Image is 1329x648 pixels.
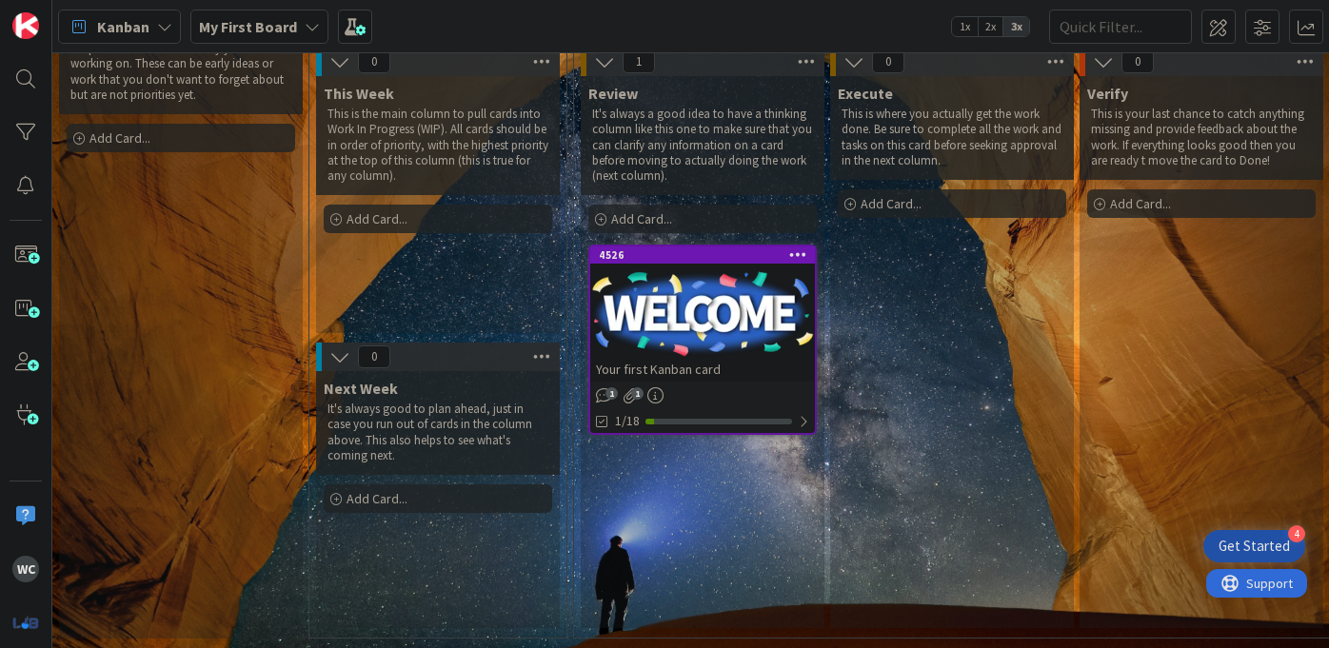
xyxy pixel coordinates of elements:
p: Keep cards that are not ready yet to start working on. These can be early ideas or work that you ... [70,41,291,103]
div: Get Started [1219,537,1290,556]
span: Add Card... [861,195,922,212]
span: Add Card... [347,490,407,507]
span: 1 [605,387,618,400]
span: Review [588,84,638,103]
span: Add Card... [1110,195,1171,212]
div: Your first Kanban card [590,357,815,382]
span: 0 [358,50,390,73]
img: avatar [12,609,39,636]
div: Open Get Started checklist, remaining modules: 4 [1203,530,1305,562]
span: 0 [872,50,904,73]
div: 4526 [599,248,815,262]
span: 2x [978,17,1003,36]
span: Add Card... [347,210,407,227]
span: 0 [358,345,390,368]
p: It's always good to plan ahead, just in case you run out of cards in the column above. This also ... [327,402,548,463]
span: Support [40,3,87,26]
input: Quick Filter... [1049,10,1192,44]
span: 3x [1003,17,1029,36]
img: Visit kanbanzone.com [12,12,39,39]
div: 4526Your first Kanban card [590,246,815,382]
span: Next Week [324,379,398,398]
p: This is the main column to pull cards into Work In Progress (WIP). All cards should be in order o... [327,107,548,184]
b: My First Board [199,17,297,36]
span: Add Card... [611,210,672,227]
span: This Week [324,84,394,103]
span: Verify [1087,84,1128,103]
span: Add Card... [89,129,150,147]
span: 1 [631,387,644,400]
p: It's always a good idea to have a thinking column like this one to make sure that you can clarify... [592,107,813,184]
a: 4526Your first Kanban card1/18 [588,245,817,435]
span: Execute [838,84,893,103]
span: 1/18 [615,411,640,431]
div: 4 [1288,525,1305,542]
div: 4526 [590,246,815,264]
span: 0 [1121,50,1154,73]
span: Kanban [97,15,149,38]
span: 1x [952,17,978,36]
p: This is your last chance to catch anything missing and provide feedback about the work. If everyt... [1091,107,1312,168]
span: 1 [623,50,655,73]
div: WC [12,556,39,582]
p: This is where you actually get the work done. Be sure to complete all the work and tasks on this ... [842,107,1062,168]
